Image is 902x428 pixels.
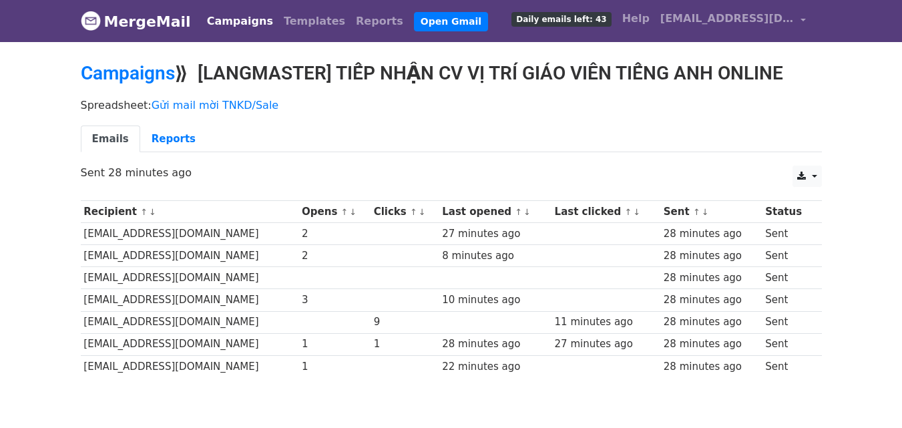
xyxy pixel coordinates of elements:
[551,201,660,223] th: Last clicked
[81,355,299,377] td: [EMAIL_ADDRESS][DOMAIN_NAME]
[442,226,548,242] div: 27 minutes ago
[835,364,902,428] iframe: Chat Widget
[762,223,813,245] td: Sent
[442,248,548,264] div: 8 minutes ago
[152,99,279,112] a: Gửi mail mời TNKD/Sale
[371,201,439,223] th: Clicks
[81,245,299,267] td: [EMAIL_ADDRESS][DOMAIN_NAME]
[374,337,436,352] div: 1
[81,62,175,84] a: Campaigns
[664,337,759,352] div: 28 minutes ago
[506,5,616,32] a: Daily emails left: 43
[81,289,299,311] td: [EMAIL_ADDRESS][DOMAIN_NAME]
[624,207,632,217] a: ↑
[81,98,822,112] p: Spreadsheet:
[351,8,409,35] a: Reports
[693,207,700,217] a: ↑
[664,314,759,330] div: 28 minutes ago
[302,337,367,352] div: 1
[140,126,207,153] a: Reports
[523,207,531,217] a: ↓
[302,292,367,308] div: 3
[762,245,813,267] td: Sent
[660,11,794,27] span: [EMAIL_ADDRESS][DOMAIN_NAME]
[664,248,759,264] div: 28 minutes ago
[702,207,709,217] a: ↓
[81,11,101,31] img: MergeMail logo
[555,337,658,352] div: 27 minutes ago
[511,12,611,27] span: Daily emails left: 43
[278,8,351,35] a: Templates
[762,311,813,333] td: Sent
[81,333,299,355] td: [EMAIL_ADDRESS][DOMAIN_NAME]
[374,314,436,330] div: 9
[81,7,191,35] a: MergeMail
[302,226,367,242] div: 2
[439,201,551,223] th: Last opened
[81,166,822,180] p: Sent 28 minutes ago
[298,201,371,223] th: Opens
[664,292,759,308] div: 28 minutes ago
[149,207,156,217] a: ↓
[762,289,813,311] td: Sent
[664,226,759,242] div: 28 minutes ago
[660,201,762,223] th: Sent
[341,207,349,217] a: ↑
[302,248,367,264] div: 2
[664,359,759,375] div: 28 minutes ago
[633,207,640,217] a: ↓
[762,201,813,223] th: Status
[140,207,148,217] a: ↑
[419,207,426,217] a: ↓
[442,337,548,352] div: 28 minutes ago
[442,292,548,308] div: 10 minutes ago
[81,311,299,333] td: [EMAIL_ADDRESS][DOMAIN_NAME]
[555,314,658,330] div: 11 minutes ago
[202,8,278,35] a: Campaigns
[414,12,488,31] a: Open Gmail
[349,207,357,217] a: ↓
[655,5,811,37] a: [EMAIL_ADDRESS][DOMAIN_NAME]
[410,207,417,217] a: ↑
[81,223,299,245] td: [EMAIL_ADDRESS][DOMAIN_NAME]
[81,126,140,153] a: Emails
[81,62,822,85] h2: ⟫ [LANGMASTER] TIẾP NHẬN CV VỊ TRÍ GIÁO VIÊN TIẾNG ANH ONLINE
[664,270,759,286] div: 28 minutes ago
[442,359,548,375] div: 22 minutes ago
[762,267,813,289] td: Sent
[762,355,813,377] td: Sent
[302,359,367,375] div: 1
[762,333,813,355] td: Sent
[81,267,299,289] td: [EMAIL_ADDRESS][DOMAIN_NAME]
[515,207,522,217] a: ↑
[617,5,655,32] a: Help
[81,201,299,223] th: Recipient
